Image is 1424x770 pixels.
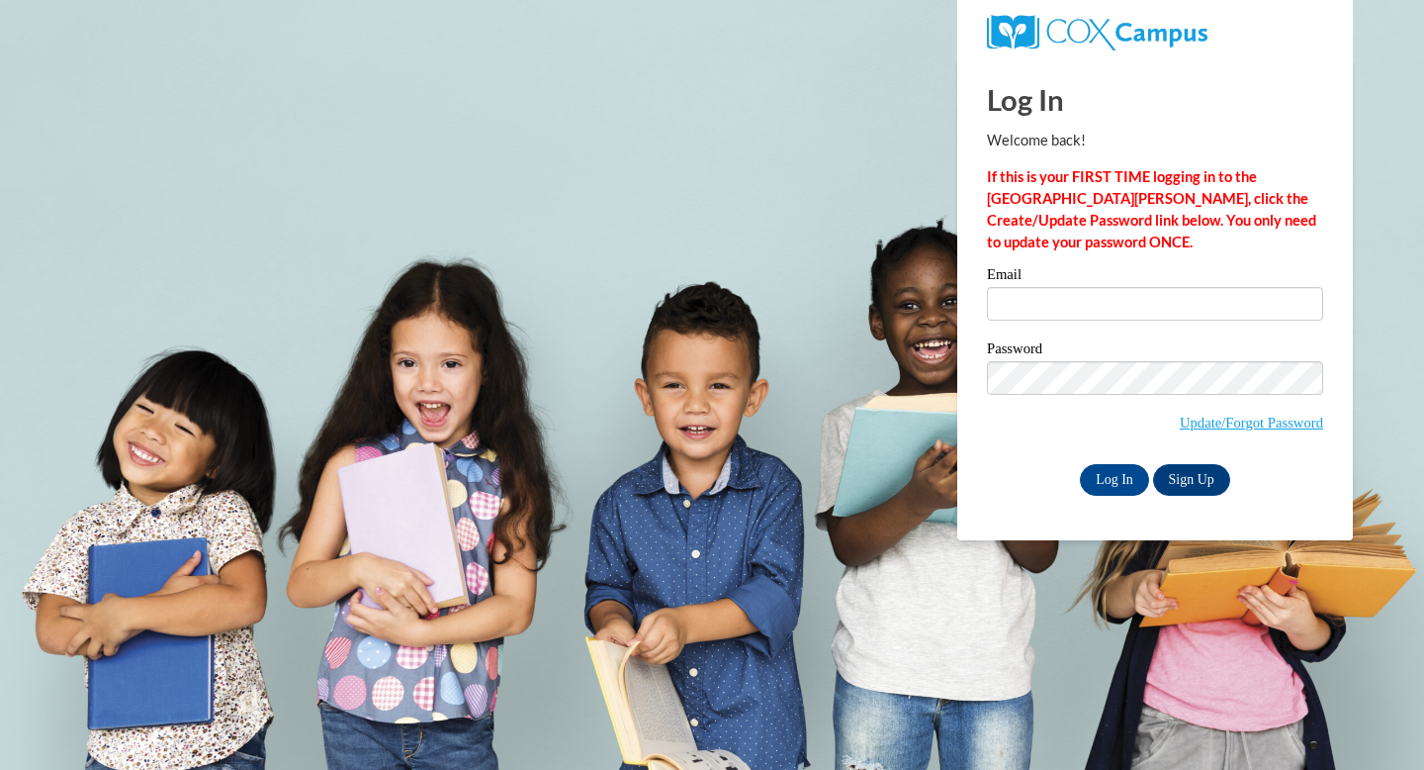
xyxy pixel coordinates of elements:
[987,15,1207,50] img: COX Campus
[1180,415,1323,431] a: Update/Forgot Password
[1153,464,1230,496] a: Sign Up
[987,130,1323,151] p: Welcome back!
[987,23,1207,40] a: COX Campus
[987,168,1316,250] strong: If this is your FIRST TIME logging in to the [GEOGRAPHIC_DATA][PERSON_NAME], click the Create/Upd...
[987,341,1323,361] label: Password
[987,267,1323,287] label: Email
[987,79,1323,120] h1: Log In
[1080,464,1149,496] input: Log In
